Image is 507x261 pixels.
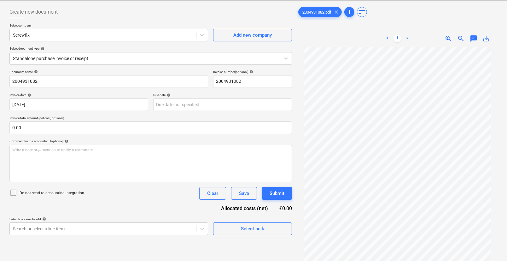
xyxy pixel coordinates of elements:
[213,70,292,74] div: Invoice number (optional)
[248,70,253,74] span: help
[404,35,411,42] a: Next page
[393,35,401,42] a: Page 1 is your current page
[270,189,284,197] div: Submit
[9,116,292,121] p: Invoice total amount (net cost, optional)
[213,75,292,88] input: Invoice number
[475,231,507,261] iframe: Chat Widget
[210,205,278,212] div: Allocated costs (net)
[213,222,292,235] button: Select bulk
[9,8,58,16] span: Create new document
[298,7,342,17] div: 2004931082.pdf
[9,23,208,29] p: Select company
[9,139,292,143] div: Comment for the accountant (optional)
[41,217,46,221] span: help
[213,29,292,41] button: Add new company
[470,35,477,42] span: chat
[457,35,465,42] span: zoom_out
[33,70,38,74] span: help
[63,139,68,143] span: help
[207,189,218,197] div: Clear
[262,187,292,200] button: Submit
[9,98,148,111] input: Invoice date not specified
[153,93,292,97] div: Due date
[233,31,272,39] div: Add new company
[482,35,490,42] span: save_alt
[166,93,171,97] span: help
[9,75,208,88] input: Document name
[239,189,249,197] div: Save
[9,70,208,74] div: Document name
[278,205,292,212] div: £0.00
[231,187,257,200] button: Save
[241,225,264,233] div: Select bulk
[39,47,44,51] span: help
[9,217,208,221] div: Select line-items to add
[9,121,292,134] input: Invoice total amount (net cost, optional)
[346,8,353,16] span: add
[358,8,366,16] span: sort
[26,93,31,97] span: help
[445,35,452,42] span: zoom_in
[383,35,391,42] a: Previous page
[20,191,84,196] p: Do not send to accounting integration
[199,187,226,200] button: Clear
[9,93,148,97] div: Invoice date
[299,10,335,15] span: 2004931082.pdf
[153,98,292,111] input: Due date not specified
[333,8,340,16] span: clear
[9,46,292,51] div: Select document type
